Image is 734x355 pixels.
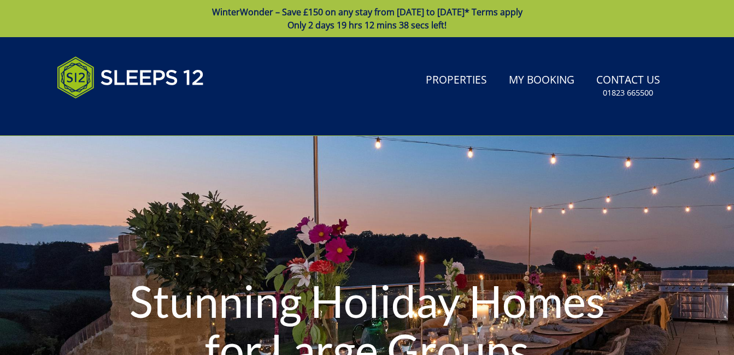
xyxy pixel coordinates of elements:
[421,68,491,93] a: Properties
[504,68,579,93] a: My Booking
[51,111,166,121] iframe: Customer reviews powered by Trustpilot
[592,68,665,104] a: Contact Us01823 665500
[603,87,653,98] small: 01823 665500
[57,50,204,105] img: Sleeps 12
[287,19,447,31] span: Only 2 days 19 hrs 12 mins 38 secs left!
